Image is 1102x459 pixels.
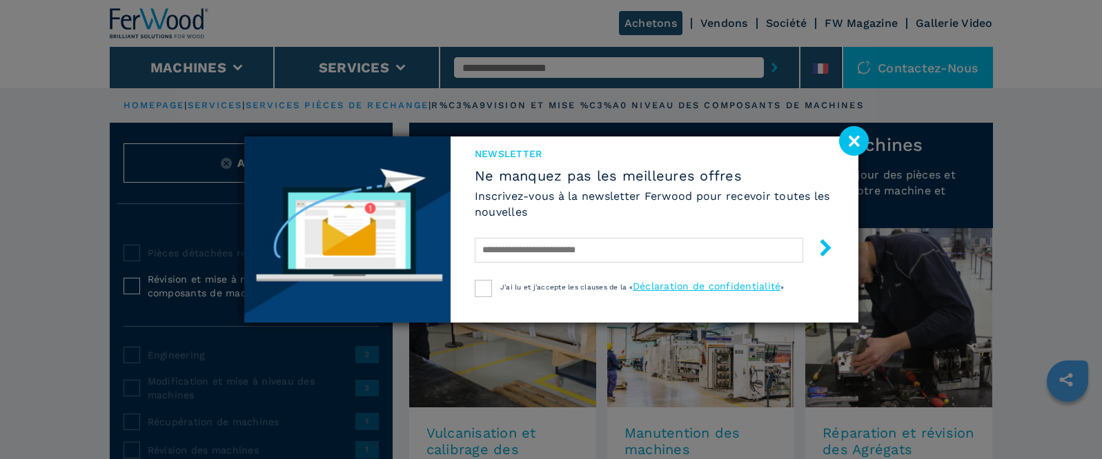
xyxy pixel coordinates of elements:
[244,136,451,323] img: Newsletter image
[475,147,834,161] span: Newsletter
[475,167,834,184] span: Ne manquez pas les meilleures offres
[500,283,633,291] span: J'ai lu et j'accepte les clauses de la «
[780,283,784,291] span: »
[475,188,834,220] h6: Inscrivez-vous à la newsletter Ferwood pour recevoir toutes les nouvelles
[803,234,834,266] button: submit-button
[633,280,781,292] a: Déclaration de confidentialité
